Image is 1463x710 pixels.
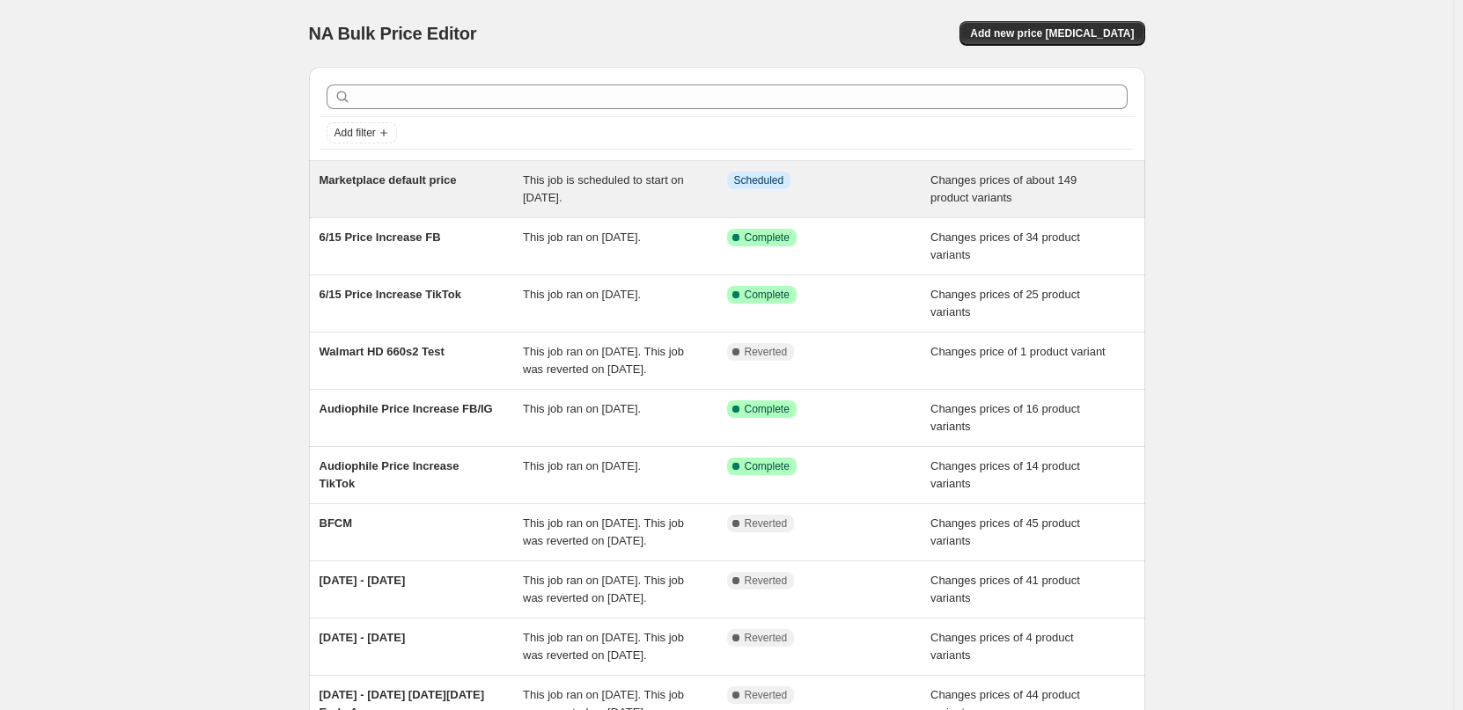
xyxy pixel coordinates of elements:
span: Reverted [745,631,788,645]
span: [DATE] - [DATE] [320,574,406,587]
span: This job ran on [DATE]. This job was reverted on [DATE]. [523,574,684,604]
span: Changes prices of 25 product variants [930,288,1080,318]
span: This job ran on [DATE]. [523,288,641,301]
span: Changes prices of 41 product variants [930,574,1080,604]
button: Add filter [327,122,397,143]
span: Changes prices of 14 product variants [930,459,1080,490]
span: Complete [745,231,790,245]
span: BFCM [320,516,353,530]
span: Reverted [745,345,788,359]
span: Walmart HD 660s2 Test [320,345,445,358]
span: Scheduled [734,173,784,187]
span: Add new price [MEDICAL_DATA] [970,26,1134,40]
span: Complete [745,288,790,302]
span: This job ran on [DATE]. [523,231,641,244]
span: Audiophile Price Increase FB/IG [320,402,493,415]
span: Changes price of 1 product variant [930,345,1106,358]
span: This job ran on [DATE]. This job was reverted on [DATE]. [523,631,684,662]
span: Changes prices of 34 product variants [930,231,1080,261]
span: This job ran on [DATE]. This job was reverted on [DATE]. [523,345,684,376]
span: Audiophile Price Increase TikTok [320,459,459,490]
span: Changes prices of 45 product variants [930,516,1080,547]
span: Reverted [745,574,788,588]
span: Changes prices of 16 product variants [930,402,1080,433]
button: Add new price [MEDICAL_DATA] [959,21,1144,46]
span: Complete [745,459,790,473]
span: Changes prices of about 149 product variants [930,173,1077,204]
span: Marketplace default price [320,173,457,187]
span: Complete [745,402,790,416]
span: NA Bulk Price Editor [309,24,477,43]
span: This job ran on [DATE]. [523,459,641,472]
span: This job is scheduled to start on [DATE]. [523,173,684,204]
span: This job ran on [DATE]. This job was reverted on [DATE]. [523,516,684,547]
span: Add filter [335,126,376,140]
span: 6/15 Price Increase TikTok [320,288,461,301]
span: Reverted [745,516,788,531]
span: This job ran on [DATE]. [523,402,641,415]
span: Reverted [745,688,788,702]
span: 6/15 Price Increase FB [320,231,441,244]
span: Changes prices of 4 product variants [930,631,1074,662]
span: [DATE] - [DATE] [320,631,406,644]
